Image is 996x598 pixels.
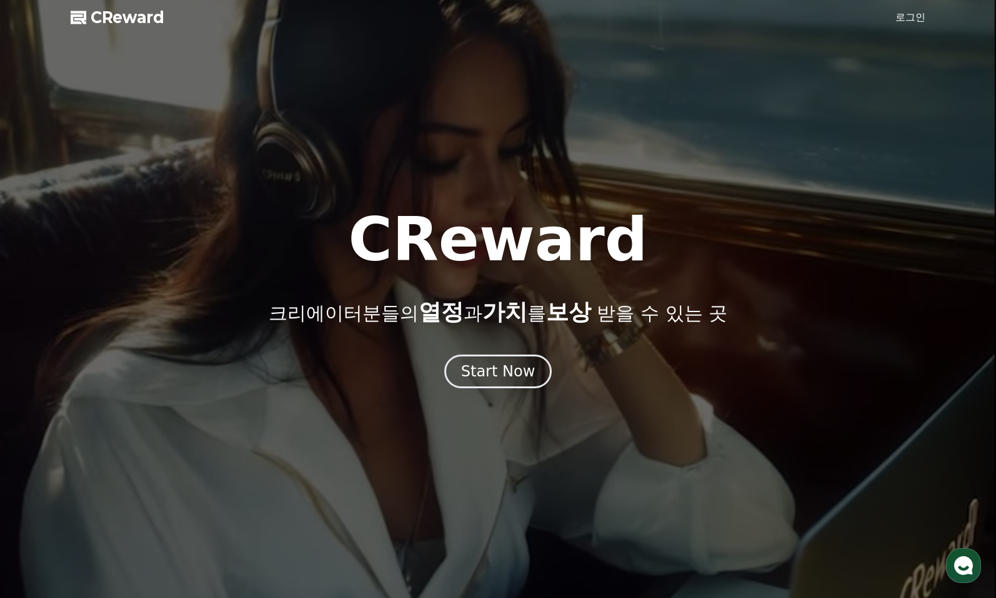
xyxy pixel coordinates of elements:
[161,396,240,427] a: 설정
[4,396,82,427] a: 홈
[82,396,161,427] a: 대화
[269,300,727,325] p: 크리에이터분들의 과 를 받을 수 있는 곳
[348,210,647,270] h1: CReward
[193,414,208,424] span: 설정
[444,367,552,379] a: Start Now
[482,299,527,325] span: 가치
[546,299,591,325] span: 보상
[91,7,164,27] span: CReward
[419,299,464,325] span: 열정
[461,361,535,381] div: Start Now
[114,415,129,425] span: 대화
[39,414,47,424] span: 홈
[444,355,552,388] button: Start Now
[71,7,164,27] a: CReward
[895,10,925,25] a: 로그인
